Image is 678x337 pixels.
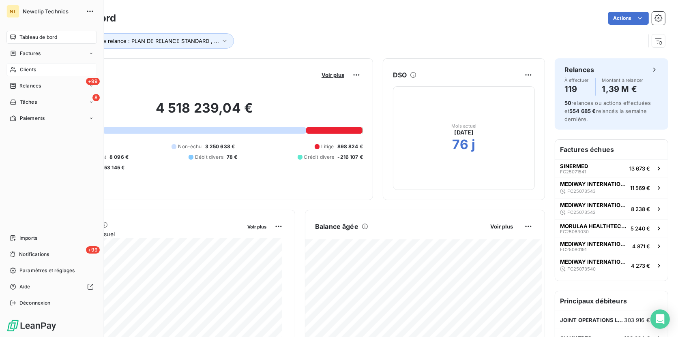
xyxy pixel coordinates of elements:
span: 5 240 € [631,225,650,232]
span: Débit divers [195,154,223,161]
span: MEDIWAY INTERNATIONAL SP. Z.O.O. [560,181,627,187]
button: MEDIWAY INTERNATIONAL SP. Z.O.O.FC250735428 238 € [555,198,668,219]
span: 898 824 € [337,143,363,150]
button: MEDIWAY INTERNATIONAL SP. Z.O.O.FC250735404 273 € [555,255,668,276]
span: Newclip Technics [23,8,81,15]
h6: DSO [393,70,407,80]
span: Notifications [19,251,49,258]
span: Imports [19,235,37,242]
button: MEDIWAY INTERNATIONAL SP. Z.O.O.FC2507354311 569 € [555,177,668,198]
button: Voir plus [488,223,515,230]
span: 8 096 € [109,154,129,161]
a: Aide [6,280,97,293]
span: 8 [92,94,100,101]
span: Voir plus [247,224,266,230]
span: Litige [321,143,334,150]
h6: Balance âgée [315,222,358,231]
span: Paiements [20,115,45,122]
span: Tableau de bord [19,34,57,41]
span: FC25073543 [567,189,596,194]
span: JOINT OPERATIONS LTD [560,317,624,323]
span: Déconnexion [19,299,51,307]
h6: Factures échues [555,140,668,159]
h2: 76 [452,137,468,153]
button: MORULAA HEALTHTECH PRIVATE LIMITEDFC250630305 240 € [555,219,668,237]
span: Tâches [20,98,37,106]
span: +99 [86,78,100,85]
span: relances ou actions effectuées et relancés la semaine dernière. [564,100,651,122]
span: Chiffre d'affaires mensuel [46,230,242,238]
button: Voir plus [245,223,269,230]
span: 4 871 € [632,243,650,250]
span: FC25080191 [560,247,586,252]
span: 78 € [227,154,238,161]
span: Montant à relancer [602,78,644,83]
span: FC25073540 [567,267,596,271]
span: MORULAA HEALTHTECH PRIVATE LIMITED [560,223,627,229]
span: FC25063030 [560,229,589,234]
button: Voir plus [319,71,347,79]
span: Clients [20,66,36,73]
span: Paramètres et réglages [19,267,75,274]
img: Logo LeanPay [6,319,57,332]
span: 50 [564,100,571,106]
span: +99 [86,246,100,254]
span: -216 107 € [338,154,363,161]
h6: Principaux débiteurs [555,291,668,311]
span: Non-échu [178,143,202,150]
button: Actions [608,12,649,25]
span: FC25073542 [567,210,596,215]
span: Factures [20,50,41,57]
button: MEDIWAY INTERNATIONAL SP. Z.O.O.FC250801914 871 € [555,237,668,255]
h2: 4 518 239,04 € [46,100,363,124]
span: Mois actuel [451,124,477,128]
span: 303 916 € [624,317,650,323]
span: SINERMED [560,163,588,169]
button: Plan de relance : PLAN DE RELANCE STANDARD , ... [76,33,234,49]
div: NT [6,5,19,18]
span: À effectuer [564,78,589,83]
span: 554 685 € [569,108,596,114]
h6: Relances [564,65,594,75]
span: 8 238 € [631,206,650,212]
span: MEDIWAY INTERNATIONAL SP. Z.O.O. [560,202,628,208]
span: Voir plus [322,72,344,78]
div: Open Intercom Messenger [650,309,670,329]
span: 13 673 € [629,165,650,172]
h4: 119 [564,83,589,96]
span: MEDIWAY INTERNATIONAL SP. Z.O.O. [560,241,629,247]
span: Plan de relance : PLAN DE RELANCE STANDARD , ... [88,38,219,44]
span: Relances [19,82,41,90]
span: 4 273 € [631,262,650,269]
span: Crédit divers [304,154,335,161]
span: 11 569 € [630,185,650,191]
span: FC25071541 [560,169,586,174]
span: -53 145 € [102,164,124,171]
span: [DATE] [455,128,474,137]
span: MEDIWAY INTERNATIONAL SP. Z.O.O. [560,258,628,265]
span: Voir plus [490,223,513,230]
button: SINERMEDFC2507154113 673 € [555,159,668,177]
h2: j [472,137,476,153]
span: 3 250 638 € [205,143,235,150]
span: Aide [19,283,30,290]
h4: 1,39 M € [602,83,644,96]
